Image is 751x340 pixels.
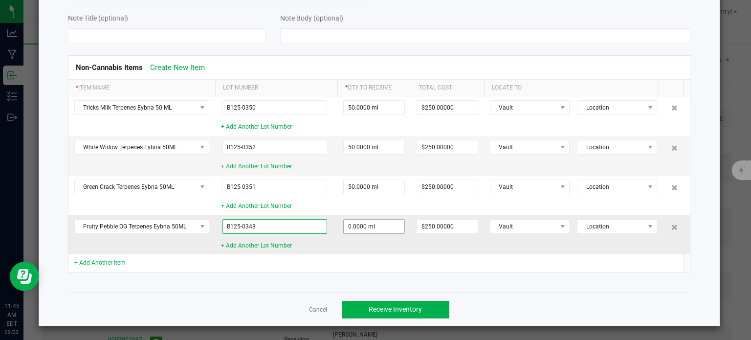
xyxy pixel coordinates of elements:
span: Vault [490,220,557,233]
th: Qty to Receive [337,80,411,96]
span: Vault [490,140,557,154]
span: NO DATA FOUND [577,100,657,115]
span: Location [577,101,644,114]
span: Location [577,180,644,194]
span: Vault [490,101,557,114]
th: Lot Number [215,80,337,96]
th: Item Name [68,80,215,96]
span: Location [577,220,644,233]
span: Vault [490,180,557,194]
span: Tricks Milk Terpenes Eybna 50 ML [75,101,197,114]
span: Fruity Pebble OG Terpenes Eybna 50ML [75,220,197,233]
span: NO DATA FOUND [577,180,657,194]
div: Note Body (optional) [280,13,690,23]
a: + Add Another Lot Number [221,123,292,130]
button: Receive Inventory [342,301,449,318]
a: Create New Item [150,63,205,72]
span: Receive Inventory [369,305,422,313]
th: Total Cost [411,80,484,96]
div: Note Title (optional) [68,13,266,23]
span: NO DATA FOUND [577,140,657,155]
span: Green Crack Terpenes Eybna 50ML [75,180,197,194]
a: + Add Another Lot Number [221,203,292,209]
span: Location [577,140,644,154]
a: + Add Another Lot Number [221,242,292,249]
a: + Add Another Item [74,259,126,266]
iframe: Resource center [10,262,39,291]
a: Cancel [309,306,327,314]
span: Non-Cannabis Items [76,63,143,72]
span: White Widow Terpenes Eybna 50ML [75,140,197,154]
a: + Add Another Lot Number [221,163,292,170]
span: NO DATA FOUND [577,219,657,234]
th: Locate To [484,80,659,96]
